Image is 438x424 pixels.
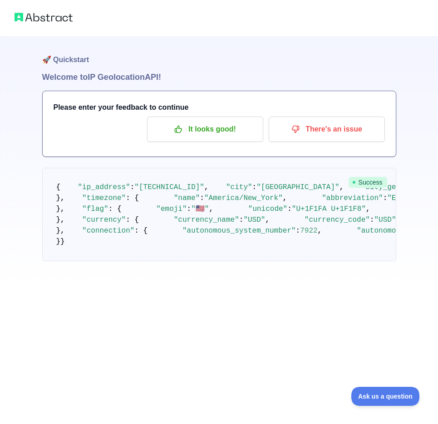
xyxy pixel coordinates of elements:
span: "EDT" [387,194,409,202]
span: , [265,216,270,224]
span: "🇺🇸" [191,205,209,213]
span: : [296,227,300,235]
span: : [252,183,257,191]
span: "U+1F1FA U+1F1F8" [292,205,366,213]
span: "flag" [82,205,108,213]
span: : { [108,205,122,213]
span: : [239,216,244,224]
iframe: Toggle Customer Support [351,387,420,406]
span: "USD" [374,216,396,224]
span: "city" [226,183,252,191]
span: , [318,227,322,235]
span: "[TECHNICAL_ID]" [134,183,204,191]
h3: Please enter your feedback to continue [54,102,385,113]
span: "name" [174,194,200,202]
span: "ip_address" [78,183,130,191]
span: "connection" [82,227,134,235]
span: "autonomous_system_number" [182,227,296,235]
span: , [209,205,213,213]
p: It looks good! [154,122,256,137]
span: : [287,205,292,213]
span: "timezone" [82,194,126,202]
span: Success [349,177,387,188]
span: "America/New_York" [204,194,283,202]
button: It looks good! [147,117,263,142]
span: , [366,205,370,213]
span: 7922 [300,227,317,235]
span: "USD" [243,216,265,224]
span: "currency_name" [174,216,239,224]
span: "abbreviation" [322,194,383,202]
span: : [370,216,374,224]
span: : [383,194,388,202]
button: There's an issue [269,117,385,142]
span: { [56,183,61,191]
p: There's an issue [276,122,378,137]
span: , [283,194,287,202]
span: : [187,205,192,213]
span: : [200,194,204,202]
h1: Welcome to IP Geolocation API! [42,71,396,83]
span: , [340,183,344,191]
span: , [204,183,209,191]
img: Abstract logo [15,11,73,24]
span: : { [126,194,139,202]
span: : { [134,227,148,235]
span: "emoji" [156,205,187,213]
span: "currency" [82,216,126,224]
span: "unicode" [248,205,287,213]
h1: 🚀 Quickstart [42,36,396,71]
span: : [130,183,135,191]
span: "currency_code" [305,216,370,224]
span: : { [126,216,139,224]
span: "[GEOGRAPHIC_DATA]" [256,183,339,191]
